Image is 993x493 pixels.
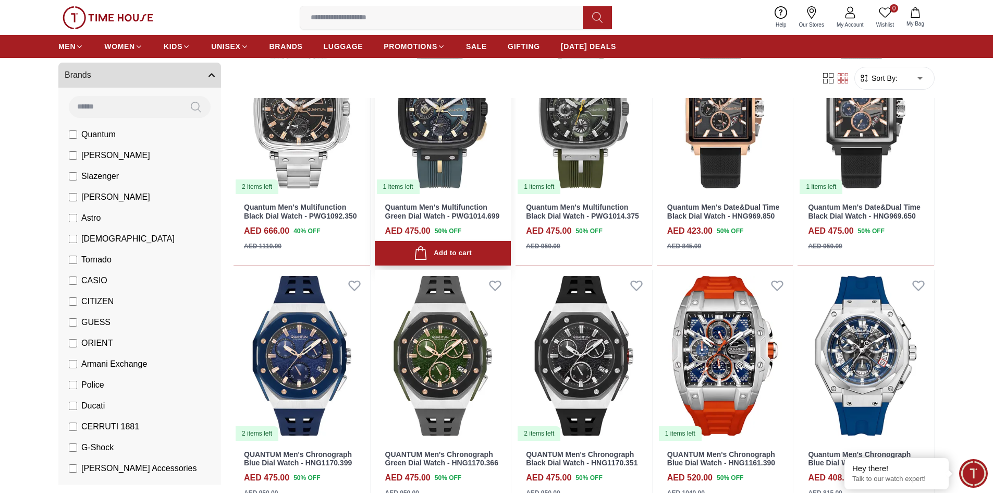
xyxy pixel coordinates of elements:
a: Quantum Men's Multifunction Black Dial Watch - PWG1092.350 [244,203,357,220]
a: SALE [466,37,487,56]
a: Quantum Men's Multifunction Black Dial Watch - PWG1014.3751 items left [516,23,652,195]
input: [PERSON_NAME] Accessories [69,464,77,473]
div: 1 items left [659,426,702,441]
a: [DATE] DEALS [561,37,616,56]
div: AED 1110.00 [244,242,281,251]
span: WOMEN [104,41,135,52]
input: [PERSON_NAME] [69,151,77,160]
div: 2 items left [236,179,278,194]
span: Slazenger [81,170,119,183]
img: Quantum Men's Chronograph Blue Dial Watch - HNG1097.359 [798,270,934,442]
span: Help [771,21,791,29]
span: Armani Exchange [81,358,147,370]
div: 1 items left [377,179,420,194]
a: 0Wishlist [870,4,900,31]
input: [PERSON_NAME] [69,193,77,201]
a: MEN [58,37,83,56]
span: [PERSON_NAME] [81,191,150,203]
a: QUANTUM Men's Chronograph Black Dial Watch - HNG1170.351 [526,450,638,467]
span: Brands [65,69,91,81]
a: Our Stores [793,4,830,31]
span: KIDS [164,41,182,52]
input: Slazenger [69,172,77,181]
span: G-Shock [81,441,114,454]
span: UNISEX [211,41,240,52]
input: CERRUTI 1881 [69,423,77,431]
span: My Bag [902,20,928,28]
span: SALE [466,41,487,52]
h4: AED 475.00 [526,225,571,237]
h4: AED 475.00 [808,225,853,237]
span: Quantum [81,128,116,141]
span: Our Stores [795,21,828,29]
div: 1 items left [518,179,560,194]
a: KIDS [164,37,190,56]
span: 50 % OFF [293,473,320,483]
input: [DEMOGRAPHIC_DATA] [69,235,77,243]
input: CITIZEN [69,297,77,306]
button: Brands [58,63,221,88]
h4: AED 475.00 [385,225,431,237]
span: 50 % OFF [435,473,461,483]
button: My Bag [900,5,930,30]
span: Ducati [81,400,105,412]
div: Hey there! [852,463,941,474]
a: Quantum Men's Multifunction Green Dial Watch - PWG1014.6991 items left [375,23,511,195]
h4: AED 408.00 [808,472,853,484]
p: Talk to our watch expert! [852,475,941,484]
input: Tornado [69,256,77,264]
input: GUESS [69,318,77,327]
span: ORIENT [81,337,113,350]
div: 2 items left [518,426,560,441]
a: Quantum Men's Multifunction Green Dial Watch - PWG1014.699 [385,203,500,220]
span: GUESS [81,316,111,329]
span: PROMOTIONS [384,41,437,52]
a: Quantum Men's Date&Dual Time Black Dial Watch - HNG969.6501 items left [798,23,934,195]
a: UNISEX [211,37,248,56]
span: BRANDS [269,41,303,52]
a: Quantum Men's Multifunction Black Dial Watch - PWG1014.375 [526,203,639,220]
input: Police [69,381,77,389]
img: Quantum Men's Date&Dual Time Black Dial Watch - HNG969.650 [798,23,934,195]
a: PROMOTIONS [384,37,445,56]
h4: AED 475.00 [385,472,431,484]
a: WOMEN [104,37,143,56]
div: Add to cart [414,246,472,260]
span: 50 % OFF [717,226,743,236]
img: Quantum Men's Multifunction Black Dial Watch - PWG1092.350 [234,23,370,195]
div: 1 items left [800,179,842,194]
a: QUANTUM Men's Chronograph Blue Dial Watch - HNG1161.390 [667,450,775,467]
span: GIFTING [508,41,540,52]
img: QUANTUM Men's Chronograph Green Dial Watch - HNG1170.366 [375,270,511,442]
div: AED 950.00 [808,242,842,251]
span: My Account [832,21,868,29]
a: Quantum Men's Date&Dual Time Black Dial Watch - HNG969.650 [808,203,920,220]
h4: AED 666.00 [244,225,289,237]
input: ORIENT [69,339,77,347]
a: QUANTUM Men's Chronograph Blue Dial Watch - HNG1161.3901 items left [657,270,793,442]
span: [PERSON_NAME] Accessories [81,462,197,475]
span: 0 [890,4,898,13]
span: Sort By: [869,73,898,83]
input: G-Shock [69,443,77,452]
a: Quantum Men's Multifunction Black Dial Watch - PWG1092.3502 items left [234,23,370,195]
a: Quantum Men's Chronograph Blue Dial Watch - HNG1097.359 [808,450,916,467]
h4: AED 520.00 [667,472,713,484]
a: QUANTUM Men's Chronograph Black Dial Watch - HNG1170.3512 items left [516,270,652,442]
span: Police [81,379,104,391]
span: 50 % OFF [435,226,461,236]
a: GIFTING [508,37,540,56]
span: LUGGAGE [324,41,363,52]
img: Quantum Men's Multifunction Green Dial Watch - PWG1014.699 [375,23,511,195]
span: 40 % OFF [293,226,320,236]
h4: AED 475.00 [526,472,571,484]
a: QUANTUM Men's Chronograph Blue Dial Watch - HNG1170.3992 items left [234,270,370,442]
img: Quantum Men's Date&Dual Time Black Dial Watch - HNG969.850 [657,23,793,195]
a: Help [769,4,793,31]
span: 50 % OFF [575,226,602,236]
img: QUANTUM Men's Chronograph Blue Dial Watch - HNG1170.399 [234,270,370,442]
input: Ducati [69,402,77,410]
